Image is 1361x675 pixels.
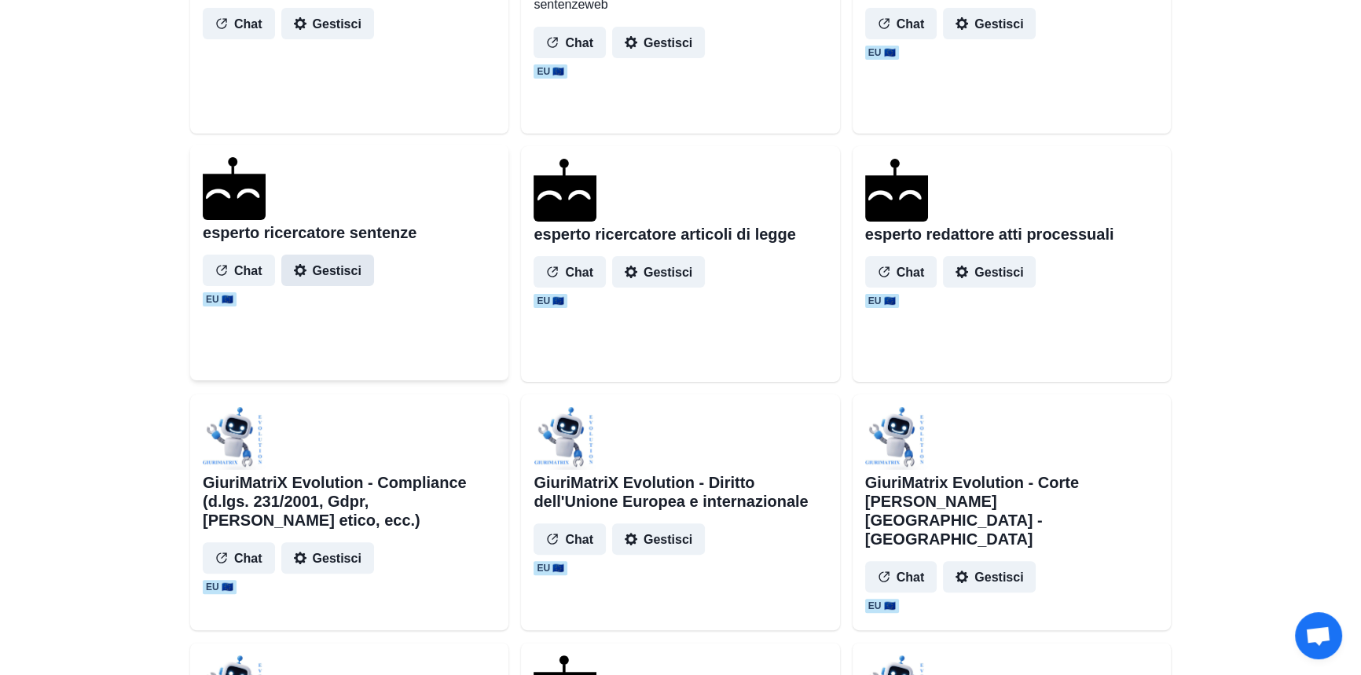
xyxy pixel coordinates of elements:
[865,561,937,592] button: Chat
[612,256,705,288] button: Gestisci
[203,473,496,530] h2: GiuriMatriX Evolution - Compliance (d.lgs. 231/2001, Gdpr, [PERSON_NAME] etico, ecc.)
[534,407,596,470] img: user%2F1706%2Fc9f9f94c-6c8b-4209-9d8a-c46afcbc2a5c
[534,294,567,308] span: EU 🇪🇺
[865,599,899,613] span: EU 🇪🇺
[534,473,827,511] h2: GiuriMatriX Evolution - Diritto dell'Unione Europea e internazionale
[865,46,899,60] span: EU 🇪🇺
[865,407,928,470] img: user%2F1706%2Fa7296eb4-8807-4498-b5ec-cebbc2494e78
[203,157,266,220] img: agenthostmascotdark.ico
[534,64,567,79] span: EU 🇪🇺
[1295,612,1342,659] div: Aprire la chat
[865,473,1158,548] h2: GiuriMatrix Evolution - Corte [PERSON_NAME] [GEOGRAPHIC_DATA] - [GEOGRAPHIC_DATA]
[203,8,275,39] button: Chat
[203,255,275,286] button: Chat
[203,542,275,574] button: Chat
[534,225,795,244] h2: esperto ricercatore articoli di legge
[534,159,596,222] img: agenthostmascotdark.ico
[534,27,606,58] button: Chat
[865,256,937,288] button: Chat
[865,225,1114,244] h2: esperto redattore atti processuali
[865,8,937,39] button: Chat
[612,27,705,58] button: Gestisci
[203,292,237,306] span: EU 🇪🇺
[281,255,374,286] button: Gestisci
[943,8,1036,39] button: Gestisci
[865,159,928,222] img: agenthostmascotdark.ico
[203,580,237,594] span: EU 🇪🇺
[281,542,374,574] button: Gestisci
[612,523,705,555] button: Gestisci
[943,561,1036,592] button: Gestisci
[865,294,899,308] span: EU 🇪🇺
[203,223,416,242] h2: esperto ricercatore sentenze
[281,8,374,39] button: Gestisci
[534,256,606,288] button: Chat
[534,523,606,555] button: Chat
[203,407,266,470] img: user%2F1706%2F9a82ef53-2d54-4fe3-b478-6a268bb0926b
[943,256,1036,288] button: Gestisci
[534,561,567,575] span: EU 🇪🇺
